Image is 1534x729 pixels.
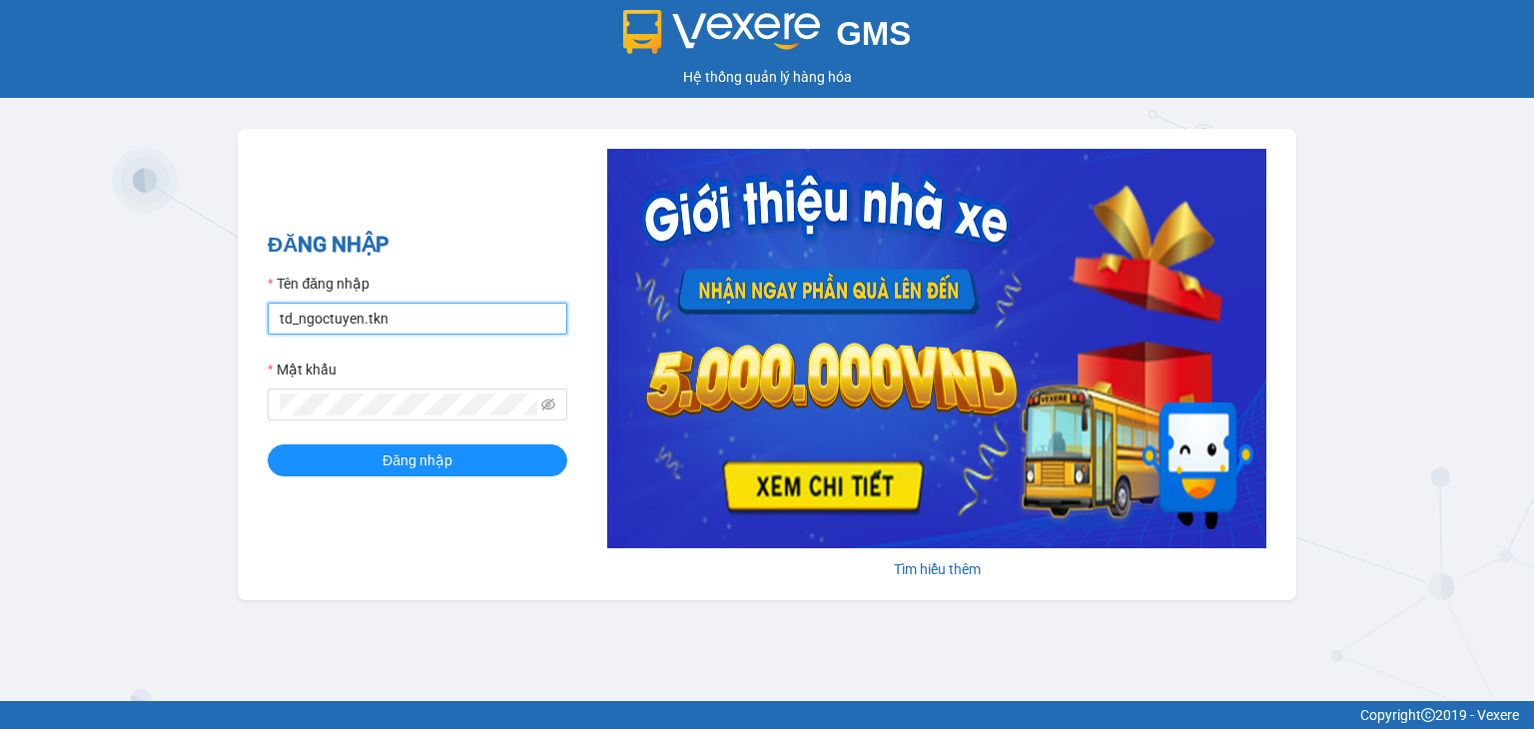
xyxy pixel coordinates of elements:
[5,66,1529,88] div: Hệ thống quản lý hàng hóa
[280,393,537,415] input: Mật khẩu
[15,704,1519,726] div: Copyright 2019 - Vexere
[383,449,452,471] span: Đăng nhập
[268,303,567,335] input: Tên đăng nhập
[607,558,1266,580] div: Tìm hiểu thêm
[607,149,1266,548] img: banner-0
[268,444,567,476] button: Đăng nhập
[541,397,555,411] span: eye-invisible
[623,10,821,54] img: logo 2
[268,273,370,295] label: Tên đăng nhập
[623,30,912,46] a: GMS
[268,229,567,262] h2: ĐĂNG NHẬP
[836,15,911,52] span: GMS
[268,359,337,380] label: Mật khẩu
[1421,708,1435,722] span: copyright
